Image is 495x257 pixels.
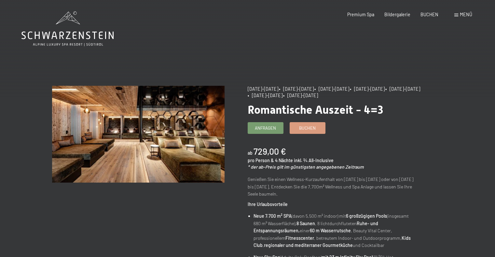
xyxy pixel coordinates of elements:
[384,12,410,17] a: Bildergalerie
[248,176,420,198] p: Genießen Sie einen Wellness-Kurzaufenthalt von [DATE] bis [DATE] oder von [DATE] bis [DATE]. Entd...
[255,125,276,131] span: Anfragen
[294,158,334,163] span: inkl. ¾ All-Inclusive
[385,86,420,92] span: • [DATE]–[DATE]
[350,86,385,92] span: • [DATE]–[DATE]
[264,242,353,248] strong: regionaler und mediterraner Gourmetküche
[52,86,225,183] img: Romantische Auszeit - 4=3
[347,12,374,17] a: Premium Spa
[296,221,315,226] strong: 8 Saunen
[346,213,387,219] strong: 6 großzügigen Pools
[283,93,318,98] span: • [DATE]–[DATE]
[248,158,274,163] span: pro Person &
[314,86,349,92] span: • [DATE]–[DATE]
[248,86,278,92] span: [DATE]–[DATE]
[248,201,288,207] strong: Ihre Urlaubsvorteile
[248,164,364,170] em: * der ab-Preis gilt im günstigsten angegebenen Zeitraum
[254,213,292,219] strong: Neue 7.700 m² SPA
[248,122,283,133] a: Anfragen
[248,150,253,156] span: ab
[279,86,314,92] span: • [DATE]–[DATE]
[275,158,293,163] span: 4 Nächte
[420,12,438,17] a: BUCHEN
[254,212,420,249] li: (davon 5.500 m² indoor) mit (insgesamt 680 m² Wasserfläche), , 8 lichtdurchfluteten einer , Beaut...
[290,122,325,133] a: Buchen
[248,93,282,98] span: • [DATE]–[DATE]
[310,228,351,233] strong: 60 m Wasserrutsche
[285,235,314,241] strong: Fitnesscenter
[460,12,472,17] span: Menü
[299,125,316,131] span: Buchen
[248,103,383,116] span: Romantische Auszeit - 4=3
[254,146,286,156] b: 729,00 €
